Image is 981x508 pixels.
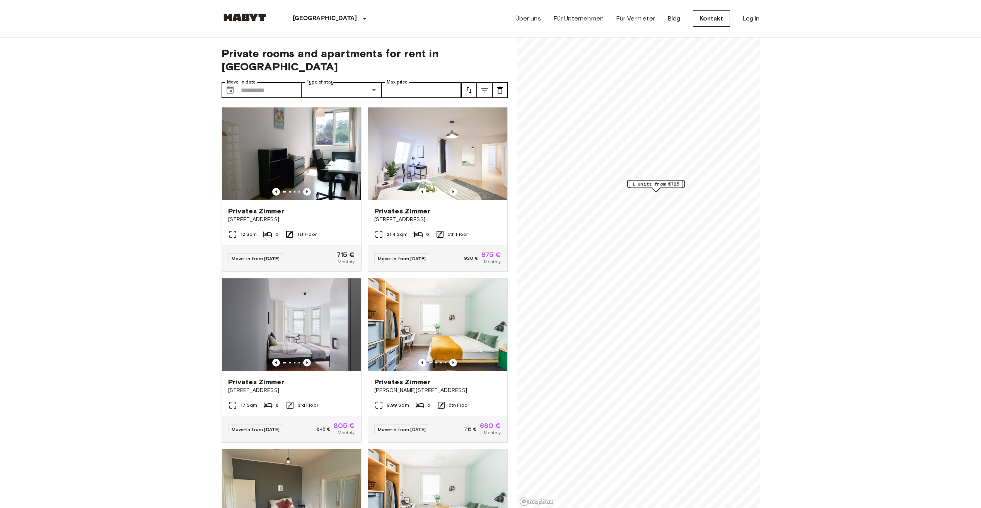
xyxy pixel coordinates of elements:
button: Previous image [272,359,280,367]
span: 5th Floor [448,231,468,238]
span: 9.99 Sqm [387,402,409,409]
span: Privates Zimmer [374,377,430,387]
img: Marketing picture of unit DE-01-041-02M [222,107,361,200]
span: 805 € [334,422,355,429]
a: Marketing picture of unit DE-01-046-001-05HPrevious imagePrevious imagePrivates Zimmer[STREET_ADD... [368,107,508,272]
span: Private rooms and apartments for rent in [GEOGRAPHIC_DATA] [222,47,508,73]
span: Move-in from [DATE] [378,426,426,432]
span: Monthly [338,258,355,265]
label: Move-in date [227,79,256,85]
span: [PERSON_NAME][STREET_ADDRESS] [374,387,501,394]
span: 1 units from €725 [632,181,679,188]
span: 12 Sqm [241,231,257,238]
img: Habyt [222,14,268,21]
span: Privates Zimmer [374,206,430,216]
span: 715 € [464,426,477,433]
a: Marketing picture of unit DE-01-047-05HPrevious imagePrevious imagePrivates Zimmer[STREET_ADDRESS... [222,278,362,443]
div: Map marker [628,180,684,192]
button: Previous image [303,359,311,367]
span: 17 Sqm [241,402,258,409]
span: 3rd Floor [298,402,318,409]
img: Marketing picture of unit DE-01-08-020-03Q [368,278,507,371]
div: Map marker [629,180,683,192]
a: Mapbox logo [519,497,553,506]
a: Für Unternehmen [553,14,604,23]
a: Blog [667,14,681,23]
span: Privates Zimmer [228,377,284,387]
a: Marketing picture of unit DE-01-041-02MPrevious imagePrevious imagePrivates Zimmer[STREET_ADDRESS... [222,107,362,272]
span: 1st Floor [297,231,317,238]
span: [STREET_ADDRESS] [228,216,355,223]
span: [STREET_ADDRESS] [374,216,501,223]
a: Kontakt [693,10,730,27]
span: 6 [426,231,429,238]
span: Move-in from [DATE] [232,256,280,261]
span: 875 € [481,251,501,258]
button: Previous image [449,359,457,367]
span: Move-in from [DATE] [232,426,280,432]
span: Monthly [484,258,501,265]
button: tune [492,82,508,98]
span: 680 € [480,422,501,429]
span: Monthly [338,429,355,436]
button: Choose date [222,82,238,98]
span: 5 [428,402,430,409]
button: tune [477,82,492,98]
button: Previous image [303,188,311,196]
a: Log in [742,14,760,23]
span: 6 [275,231,278,238]
img: Marketing picture of unit DE-01-047-05H [222,278,361,371]
span: 21.4 Sqm [387,231,408,238]
label: Max price [387,79,408,85]
span: 8 [276,402,279,409]
span: 5th Floor [449,402,469,409]
img: Marketing picture of unit DE-01-046-001-05H [368,107,507,200]
span: 715 € [337,251,355,258]
button: Previous image [418,188,426,196]
button: tune [461,82,477,98]
button: Previous image [272,188,280,196]
span: 920 € [464,255,478,262]
p: [GEOGRAPHIC_DATA] [293,14,357,23]
span: Privates Zimmer [228,206,284,216]
div: Map marker [627,180,684,192]
span: [STREET_ADDRESS] [228,387,355,394]
span: Move-in from [DATE] [378,256,426,261]
a: Marketing picture of unit DE-01-08-020-03QPrevious imagePrevious imagePrivates Zimmer[PERSON_NAME... [368,278,508,443]
span: Monthly [484,429,501,436]
label: Type of stay [307,79,334,85]
a: Für Vermieter [616,14,655,23]
button: Previous image [418,359,426,367]
a: Über uns [515,14,541,23]
span: 845 € [317,426,331,433]
button: Previous image [449,188,457,196]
